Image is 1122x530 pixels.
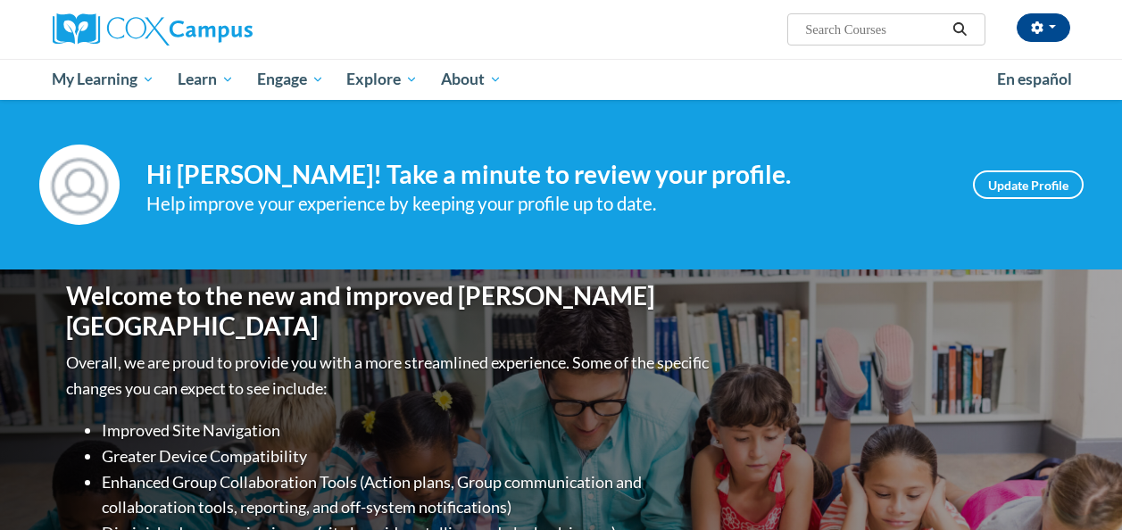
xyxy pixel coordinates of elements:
h4: Hi [PERSON_NAME]! Take a minute to review your profile. [146,160,946,190]
input: Search Courses [803,19,946,40]
span: Engage [257,69,324,90]
span: About [441,69,502,90]
a: Engage [245,59,336,100]
img: Profile Image [39,145,120,225]
span: My Learning [52,69,154,90]
button: Account Settings [1017,13,1070,42]
button: Search [946,19,973,40]
h1: Welcome to the new and improved [PERSON_NAME][GEOGRAPHIC_DATA] [66,281,713,341]
li: Enhanced Group Collaboration Tools (Action plans, Group communication and collaboration tools, re... [102,469,713,521]
li: Greater Device Compatibility [102,443,713,469]
img: Cox Campus [53,13,253,46]
a: En español [985,61,1084,98]
a: Cox Campus [53,13,374,46]
a: My Learning [41,59,167,100]
li: Improved Site Navigation [102,418,713,443]
iframe: Button to launch messaging window [1051,459,1108,516]
span: Explore [346,69,418,90]
a: About [429,59,513,100]
a: Update Profile [973,170,1084,199]
div: Main menu [39,59,1084,100]
div: Help improve your experience by keeping your profile up to date. [146,189,946,219]
span: Learn [178,69,234,90]
p: Overall, we are proud to provide you with a more streamlined experience. Some of the specific cha... [66,350,713,402]
a: Learn [166,59,245,100]
span: En español [997,70,1072,88]
a: Explore [335,59,429,100]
